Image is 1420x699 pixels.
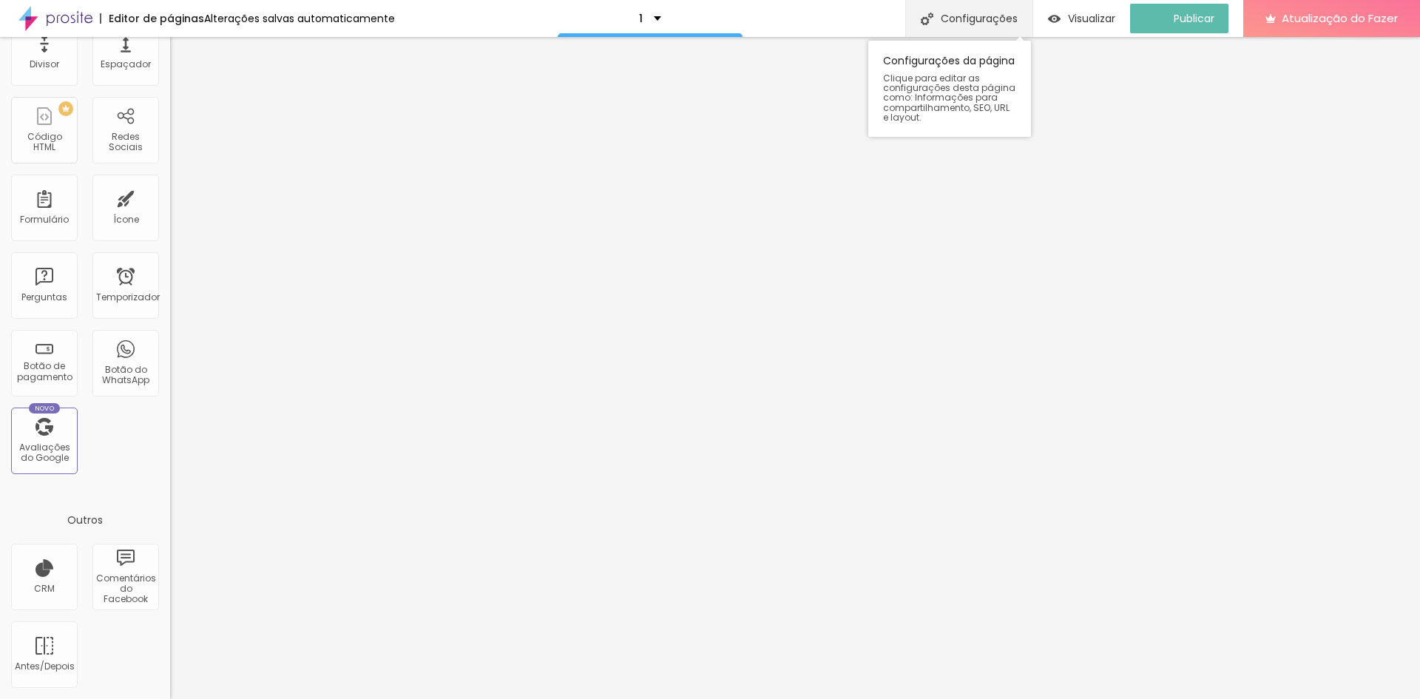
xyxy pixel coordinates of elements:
[1033,4,1130,33] button: Visualizar
[27,130,62,153] font: Código HTML
[1174,11,1214,26] font: Publicar
[1068,11,1115,26] font: Visualizar
[883,72,1015,124] font: Clique para editar as configurações desta página como: Informações para compartilhamento, SEO, UR...
[96,572,156,606] font: Comentários do Facebook
[1282,10,1398,26] font: Atualização do Fazer
[30,58,59,70] font: Divisor
[1048,13,1061,25] img: view-1.svg
[17,359,72,382] font: Botão de pagamento
[883,53,1015,68] font: Configurações da página
[204,11,395,26] font: Alterações salvas automaticamente
[96,291,160,303] font: Temporizador
[15,660,75,672] font: Antes/Depois
[109,11,204,26] font: Editor de páginas
[102,363,149,386] font: Botão do WhatsApp
[19,441,70,464] font: Avaliações do Google
[639,11,643,26] font: 1
[35,404,55,413] font: Novo
[34,582,55,595] font: CRM
[113,213,139,226] font: Ícone
[921,13,933,25] img: Ícone
[109,130,143,153] font: Redes Sociais
[941,11,1018,26] font: Configurações
[20,213,69,226] font: Formulário
[101,58,151,70] font: Espaçador
[21,291,67,303] font: Perguntas
[67,513,103,527] font: Outros
[1130,4,1228,33] button: Publicar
